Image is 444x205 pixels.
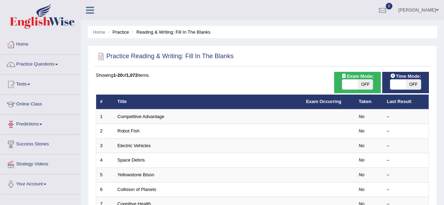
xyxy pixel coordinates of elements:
a: Predictions [0,115,80,132]
td: 6 [96,182,114,197]
div: Show exams occurring in exams [334,72,381,93]
a: Tests [0,75,80,92]
a: Yellowstone Bison [118,172,154,177]
li: Practice [106,29,129,35]
a: Exam Occurring [306,99,341,104]
a: Your Account [0,175,80,192]
a: Success Stories [0,135,80,152]
div: – [387,157,425,164]
div: – [387,114,425,120]
em: No [359,128,365,134]
span: 0 [386,3,393,9]
a: Robot Fish [118,128,140,134]
span: Time Mode: [387,73,424,80]
div: – [387,143,425,149]
td: 1 [96,109,114,124]
em: No [359,172,365,177]
span: OFF [406,80,421,89]
a: Collision of Planets [118,187,157,192]
b: 1,072 [126,73,138,78]
a: Competitive Advantage [118,114,165,119]
span: OFF [358,80,373,89]
a: Space Debris [118,157,145,163]
div: Showing of items. [96,72,429,78]
b: 1-20 [113,73,122,78]
div: – [387,186,425,193]
div: – [387,172,425,178]
a: Home [0,35,80,52]
span: Exam Mode: [339,73,377,80]
em: No [359,114,365,119]
td: 3 [96,138,114,153]
a: Electric Vehicles [118,143,151,148]
h2: Practice Reading & Writing: Fill In The Blanks [96,51,234,62]
a: Online Class [0,95,80,112]
li: Reading & Writing: Fill In The Blanks [130,29,210,35]
em: No [359,187,365,192]
em: No [359,157,365,163]
th: # [96,95,114,109]
em: No [359,143,365,148]
div: – [387,128,425,135]
th: Taken [355,95,383,109]
a: Home [93,29,105,35]
td: 4 [96,153,114,168]
td: 2 [96,124,114,139]
a: Strategy Videos [0,155,80,172]
th: Last Result [383,95,429,109]
td: 5 [96,168,114,183]
a: Practice Questions [0,55,80,72]
th: Title [114,95,302,109]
